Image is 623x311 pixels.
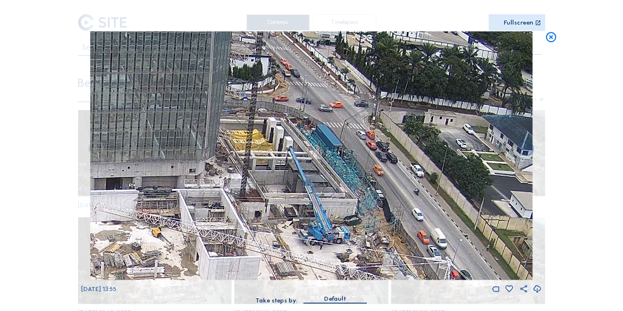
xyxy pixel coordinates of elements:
[517,140,536,159] i: Back
[504,20,534,27] div: Fullscreen
[87,140,106,159] i: Forward
[91,31,533,280] img: Image
[256,298,297,304] div: Take steps by:
[81,285,116,293] span: [DATE] 13:55
[304,294,367,303] div: Default
[324,294,346,304] div: Default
